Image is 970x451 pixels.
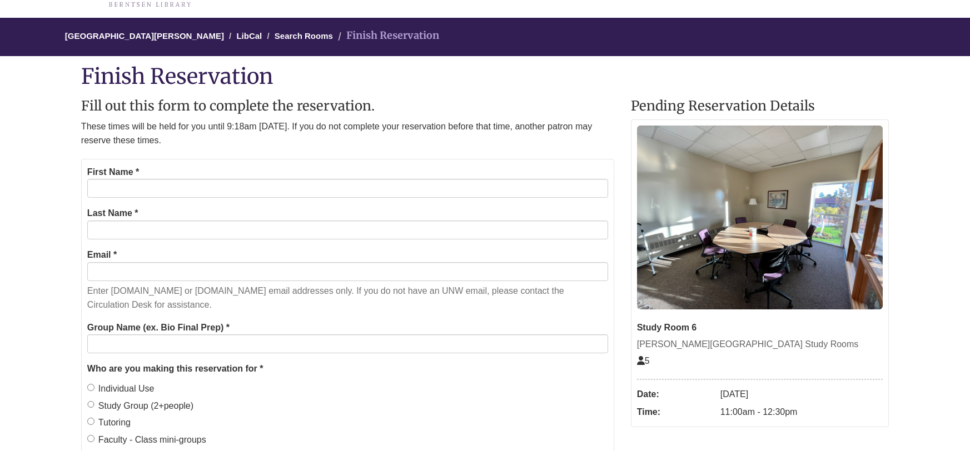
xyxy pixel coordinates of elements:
label: First Name * [87,165,139,179]
dd: [DATE] [720,385,883,403]
label: Tutoring [87,415,131,430]
input: Faculty - Class mini-groups [87,435,94,442]
nav: Breadcrumb [81,18,889,56]
h2: Pending Reservation Details [631,99,889,113]
h2: Fill out this form to complete the reservation. [81,99,614,113]
legend: Who are you making this reservation for * [87,362,608,376]
input: Individual Use [87,384,94,391]
dt: Date: [637,385,715,403]
a: [GEOGRAPHIC_DATA][PERSON_NAME] [65,31,224,41]
p: Enter [DOMAIN_NAME] or [DOMAIN_NAME] email addresses only. If you do not have an UNW email, pleas... [87,284,608,312]
div: [PERSON_NAME][GEOGRAPHIC_DATA] Study Rooms [637,337,883,352]
dt: Time: [637,403,715,421]
label: Study Group (2+people) [87,399,193,413]
img: Study Room 6 [637,126,883,310]
div: Study Room 6 [637,320,883,335]
li: Finish Reservation [335,28,439,44]
label: Last Name * [87,206,138,221]
p: These times will be held for you until 9:18am [DATE]. If you do not complete your reservation bef... [81,119,614,148]
a: Search Rooms [275,31,333,41]
input: Tutoring [87,418,94,425]
dd: 11:00am - 12:30pm [720,403,883,421]
label: Faculty - Class mini-groups [87,433,206,447]
h1: Finish Reservation [81,64,889,88]
label: Group Name (ex. Bio Final Prep) * [87,320,230,335]
a: LibCal [236,31,262,41]
label: Email * [87,248,117,262]
input: Study Group (2+people) [87,401,94,408]
span: The capacity of this space [637,356,650,365]
label: Individual Use [87,382,155,396]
